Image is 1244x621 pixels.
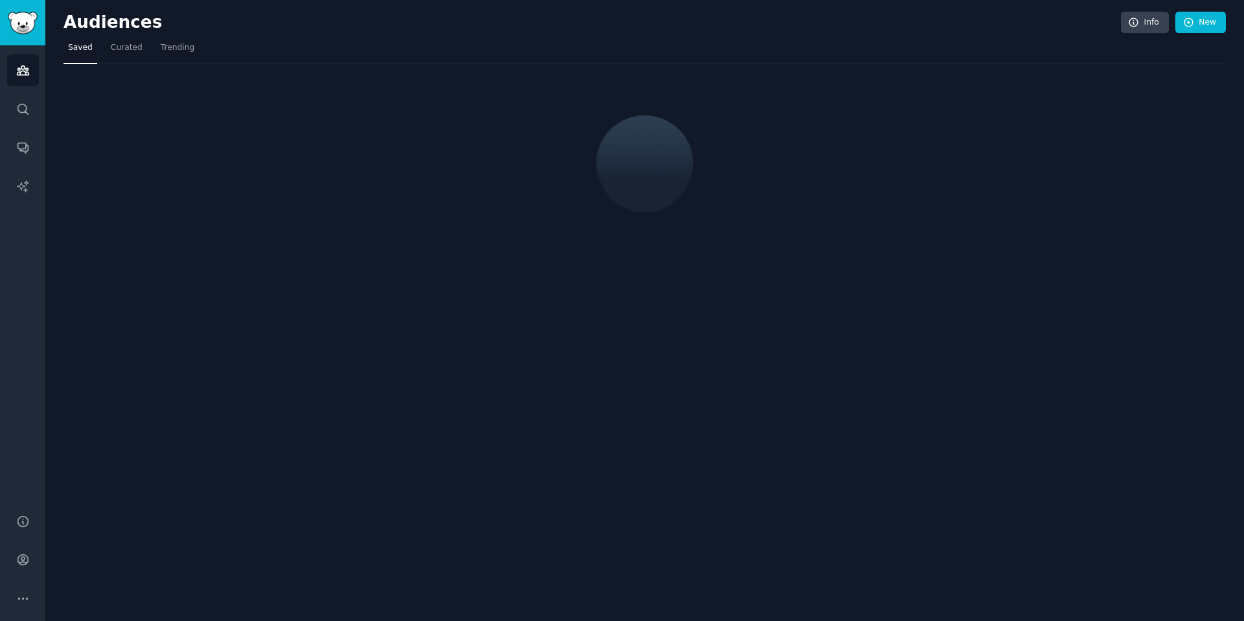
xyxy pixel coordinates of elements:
[156,38,199,64] a: Trending
[68,42,93,54] span: Saved
[8,12,38,34] img: GummySearch logo
[161,42,194,54] span: Trending
[1121,12,1169,34] a: Info
[1175,12,1226,34] a: New
[111,42,143,54] span: Curated
[63,38,97,64] a: Saved
[63,12,1121,33] h2: Audiences
[106,38,147,64] a: Curated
